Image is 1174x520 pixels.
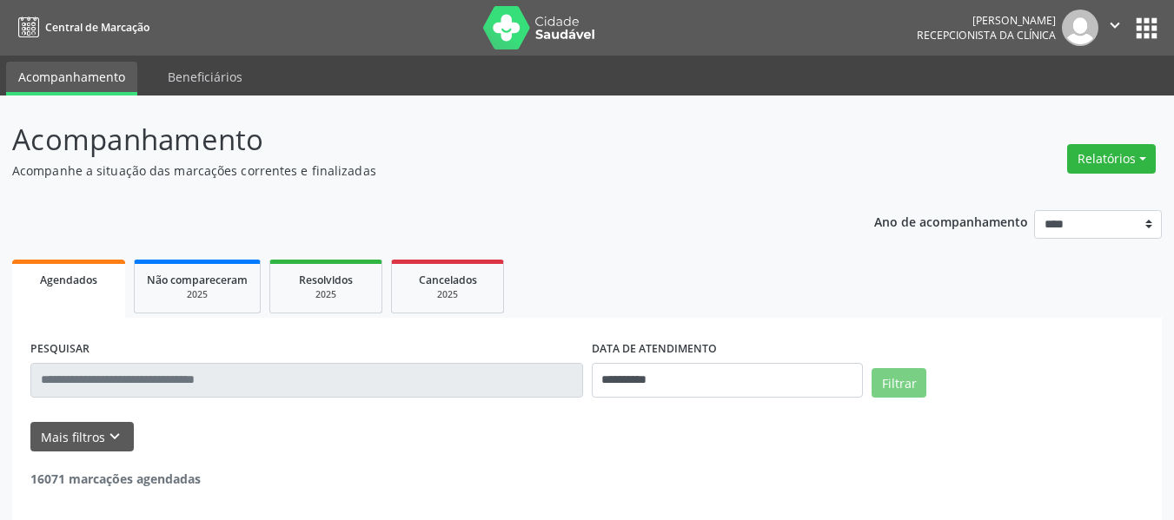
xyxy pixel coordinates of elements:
button: Mais filtroskeyboard_arrow_down [30,422,134,452]
i:  [1105,16,1124,35]
div: 2025 [404,288,491,301]
p: Acompanhe a situação das marcações correntes e finalizadas [12,161,817,180]
span: Agendados [40,273,97,287]
i: keyboard_arrow_down [105,427,124,446]
a: Beneficiários [156,62,255,92]
button: Filtrar [872,368,926,398]
span: Recepcionista da clínica [917,28,1056,43]
label: DATA DE ATENDIMENTO [592,336,717,363]
div: [PERSON_NAME] [917,13,1056,28]
button:  [1098,10,1131,46]
span: Central de Marcação [45,20,149,35]
p: Acompanhamento [12,118,817,161]
span: Cancelados [419,273,477,287]
a: Central de Marcação [12,13,149,42]
p: Ano de acompanhamento [874,210,1028,232]
button: Relatórios [1067,144,1156,174]
button: apps [1131,13,1162,43]
div: 2025 [147,288,248,301]
div: 2025 [282,288,369,301]
label: PESQUISAR [30,336,90,363]
span: Não compareceram [147,273,248,287]
strong: 16071 marcações agendadas [30,471,201,487]
img: img [1062,10,1098,46]
a: Acompanhamento [6,62,137,95]
span: Resolvidos [299,273,353,287]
